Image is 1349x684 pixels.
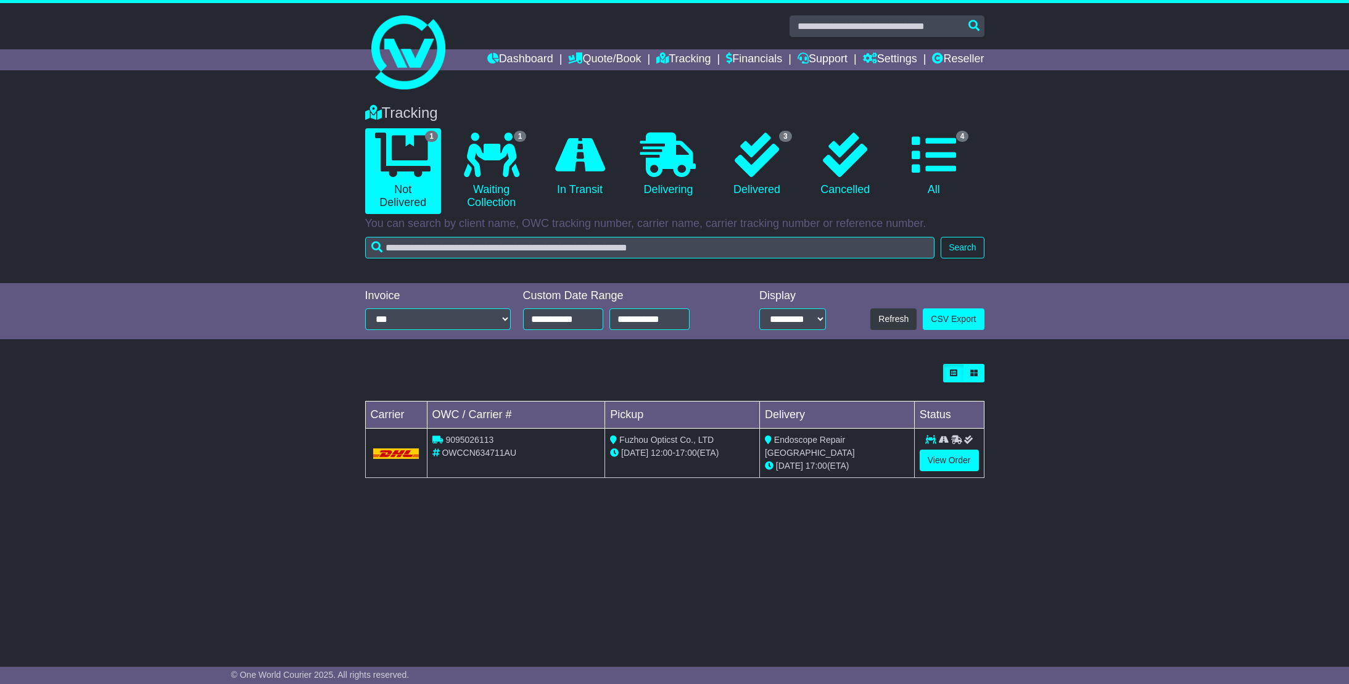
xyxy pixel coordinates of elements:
[920,450,979,471] a: View Order
[896,128,972,201] a: 4 All
[453,128,529,214] a: 1 Waiting Collection
[231,670,410,680] span: © One World Courier 2025. All rights reserved.
[776,461,803,471] span: [DATE]
[651,448,672,458] span: 12:00
[619,435,714,445] span: Fuzhou Opticst Co., LTD
[359,104,991,122] div: Tracking
[779,131,792,142] span: 3
[870,308,917,330] button: Refresh
[923,308,984,330] a: CSV Export
[807,128,883,201] a: Cancelled
[542,128,617,201] a: In Transit
[941,237,984,258] button: Search
[656,49,711,70] a: Tracking
[726,49,782,70] a: Financials
[675,448,697,458] span: 17:00
[365,128,441,214] a: 1 Not Delivered
[719,128,794,201] a: 3 Delivered
[487,49,553,70] a: Dashboard
[365,289,511,303] div: Invoice
[806,461,827,471] span: 17:00
[765,435,855,458] span: Endoscope Repair [GEOGRAPHIC_DATA]
[759,289,826,303] div: Display
[523,289,721,303] div: Custom Date Range
[445,435,493,445] span: 9095026113
[630,128,706,201] a: Delivering
[863,49,917,70] a: Settings
[932,49,984,70] a: Reseller
[425,131,438,142] span: 1
[759,402,914,429] td: Delivery
[610,447,754,459] div: - (ETA)
[765,459,909,472] div: (ETA)
[427,402,605,429] td: OWC / Carrier #
[514,131,527,142] span: 1
[365,402,427,429] td: Carrier
[621,448,648,458] span: [DATE]
[568,49,641,70] a: Quote/Book
[914,402,984,429] td: Status
[365,217,984,231] p: You can search by client name, OWC tracking number, carrier name, carrier tracking number or refe...
[373,448,419,458] img: DHL.png
[956,131,969,142] span: 4
[798,49,848,70] a: Support
[442,448,516,458] span: OWCCN634711AU
[605,402,760,429] td: Pickup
